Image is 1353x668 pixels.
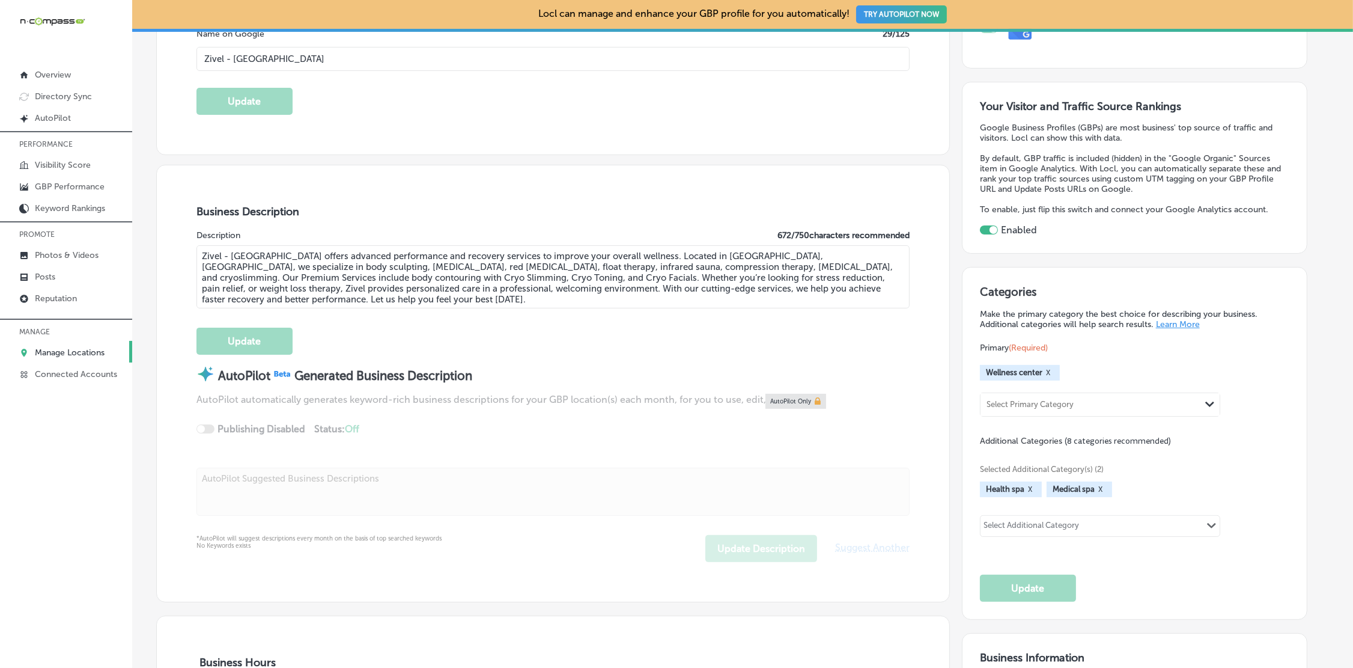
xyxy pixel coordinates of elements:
h3: Categories [980,285,1289,303]
strong: AutoPilot Generated Business Description [218,369,472,383]
a: Learn More [1156,319,1200,329]
span: Additional Categories [980,436,1171,446]
button: X [1042,368,1054,378]
span: Medical spa [1053,485,1095,494]
span: (8 categories recommended) [1065,435,1171,447]
button: Update [980,575,1076,602]
img: autopilot-icon [196,365,214,383]
p: To enable, just flip this switch and connect your Google Analytics account. [980,204,1289,215]
p: Visibility Score [35,160,91,170]
button: X [1024,485,1036,494]
p: Reputation [35,293,77,304]
p: Manage Locations [35,348,105,358]
h3: Your Visitor and Traffic Source Rankings [980,100,1289,113]
img: Beta [270,369,294,379]
p: Keyword Rankings [35,203,105,213]
span: (Required) [1009,343,1048,353]
div: Select Additional Category [984,521,1079,535]
p: AutoPilot [35,113,71,123]
p: Posts [35,272,55,282]
p: By default, GBP traffic is included (hidden) in the "Google Organic" Sources item in Google Analy... [980,153,1289,194]
span: Selected Additional Category(s) (2) [980,465,1280,474]
h3: Business Information [980,651,1289,664]
button: Update [196,88,293,115]
h3: Business Description [196,205,910,218]
textarea: Zivel - [GEOGRAPHIC_DATA] offers advanced performance and recovery services to improve your overa... [196,245,910,308]
p: Photos & Videos [35,250,99,260]
span: Primary [980,343,1048,353]
p: Google Business Profiles (GBPs) are most business' top source of traffic and visitors. Locl can s... [980,123,1289,143]
img: 660ab0bf-5cc7-4cb8-ba1c-48b5ae0f18e60NCTV_CLogo_TV_Black_-500x88.png [19,16,85,27]
p: Overview [35,70,71,80]
span: Wellness center [986,368,1042,377]
span: Health spa [986,485,1024,494]
p: Directory Sync [35,91,92,102]
label: Name on Google [196,29,264,39]
label: 672 / 750 characters recommended [777,230,910,241]
p: Make the primary category the best choice for describing your business. Additional categories wil... [980,309,1289,329]
p: GBP Performance [35,182,105,192]
button: TRY AUTOPILOT NOW [856,5,947,23]
p: Connected Accounts [35,369,117,379]
input: Enter Location Name [196,47,910,71]
button: X [1095,485,1106,494]
label: Enabled [1001,224,1037,236]
label: Description [196,230,240,241]
div: Select Primary Category [987,400,1074,409]
label: 29 /125 [883,29,910,39]
button: Update [196,328,293,355]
